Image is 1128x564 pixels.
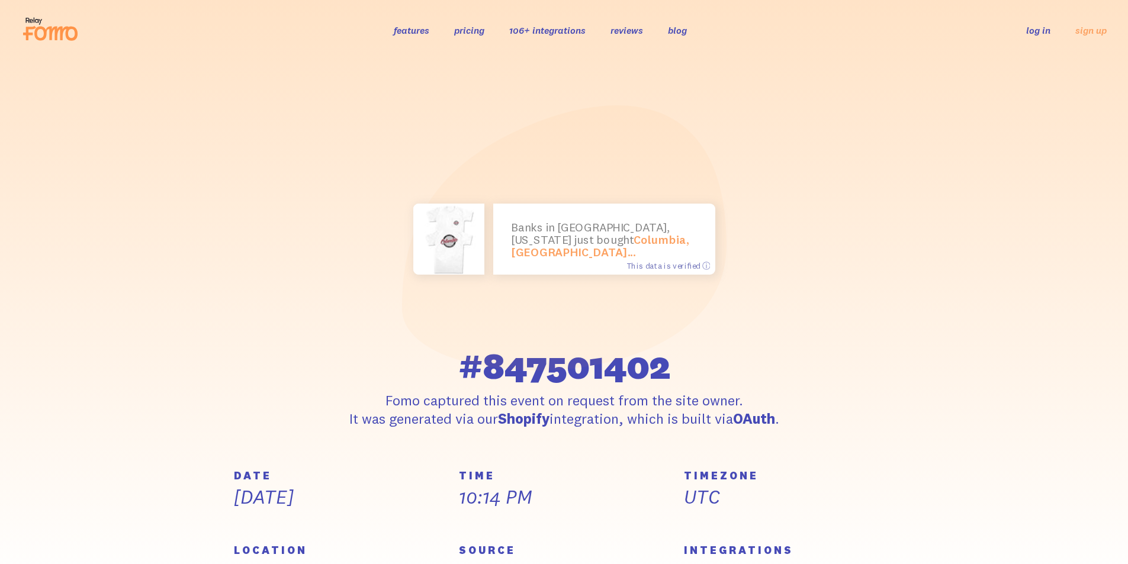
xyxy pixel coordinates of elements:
[684,545,895,556] h5: INTEGRATIONS
[459,485,670,510] p: 10:14 PM
[413,204,484,275] img: Columbia-CircleLogo-white_small.jpg
[509,24,586,36] a: 106+ integrations
[684,485,895,510] p: UTC
[668,24,687,36] a: blog
[346,391,782,428] p: Fomo captured this event on request from the site owner. It was generated via our integration, wh...
[234,470,445,481] h5: DATE
[234,545,445,556] h5: LOCATION
[610,24,643,36] a: reviews
[454,24,484,36] a: pricing
[626,260,710,270] span: This data is verified ⓘ
[1075,24,1107,37] a: sign up
[684,470,895,481] h5: TIMEZONE
[511,220,698,258] p: Banks in [GEOGRAPHIC_DATA], [US_STATE] just bought
[459,545,670,556] h5: SOURCE
[733,410,775,427] strong: OAuth
[1026,24,1050,36] a: log in
[394,24,429,36] a: features
[459,470,670,481] h5: TIME
[498,410,549,427] strong: Shopify
[234,485,445,510] p: [DATE]
[511,232,690,259] a: Columbia, [GEOGRAPHIC_DATA]...
[458,347,670,384] span: #847501402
